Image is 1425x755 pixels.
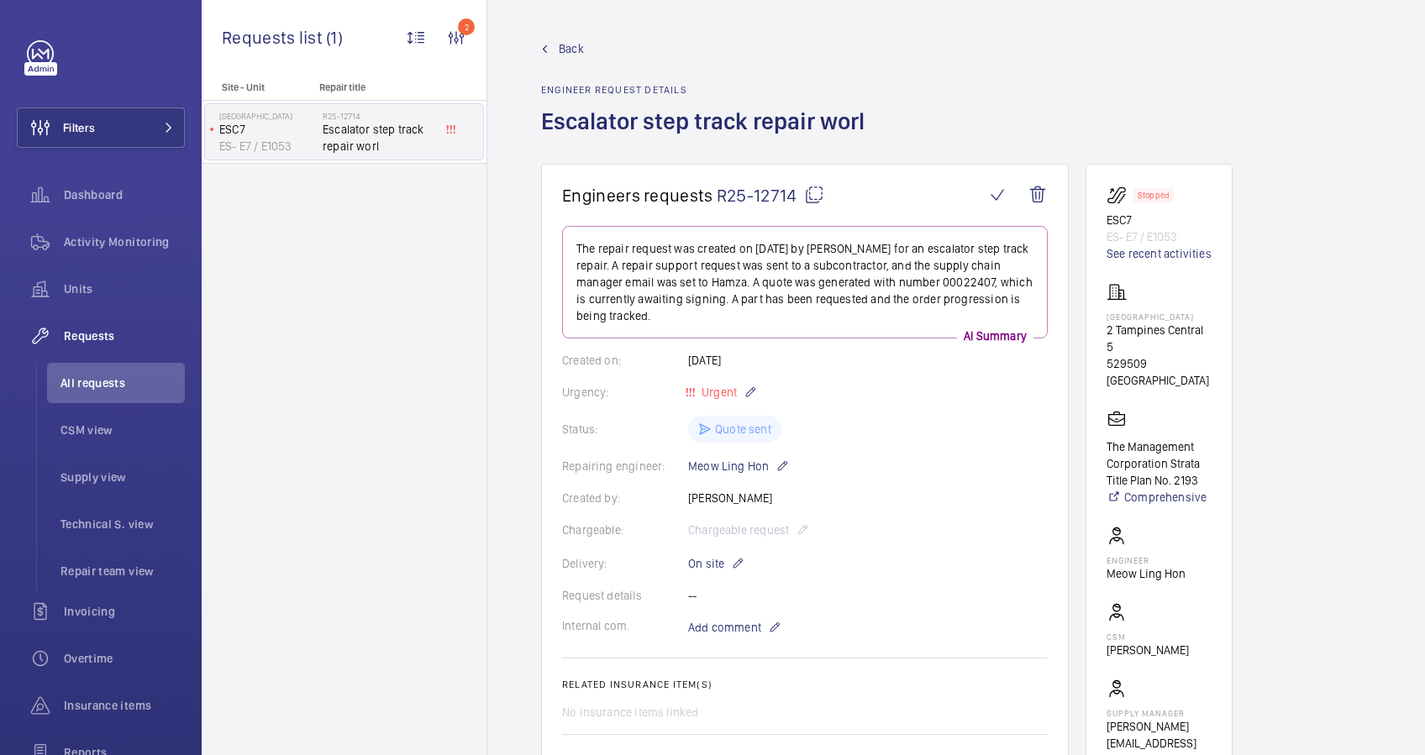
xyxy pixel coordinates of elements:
span: Urgent [698,385,737,399]
h2: Engineer request details [541,84,875,96]
span: CSM view [60,422,185,438]
p: ES- E7 / E1053 [219,138,316,155]
p: ESC7 [219,121,316,138]
span: Escalator step track repair worl [323,121,434,155]
span: Add comment [688,619,761,636]
p: Engineer [1107,555,1186,565]
span: Insurance items [64,697,185,714]
span: Technical S. view [60,516,185,532]
p: [GEOGRAPHIC_DATA] [219,111,316,121]
p: On site [688,553,744,574]
span: All requests [60,375,185,391]
button: Filters [17,107,185,148]
a: See recent activities [1107,245,1212,262]
span: Back [559,40,584,57]
p: [GEOGRAPHIC_DATA] [1107,312,1212,322]
p: Meow Ling Hon [688,456,789,476]
span: Filters [63,119,95,136]
p: Site - Unit [202,81,313,93]
p: [PERSON_NAME] [1107,642,1189,658]
img: escalator.svg [1107,185,1133,205]
span: Units [64,281,185,297]
p: Meow Ling Hon [1107,565,1186,582]
p: AI Summary [957,328,1033,344]
p: The repair request was created on [DATE] by [PERSON_NAME] for an escalator step track repair. A r... [576,240,1033,324]
span: Requests [64,328,185,344]
p: 529509 [GEOGRAPHIC_DATA] [1107,355,1212,389]
span: Invoicing [64,603,185,620]
h2: R25-12714 [323,111,434,121]
p: Supply manager [1107,708,1212,718]
p: ESC7 [1107,212,1212,228]
h1: Escalator step track repair worl [541,106,875,164]
p: Repair title [319,81,430,93]
a: Comprehensive [1107,489,1212,506]
span: Activity Monitoring [64,233,185,250]
span: Engineers requests [562,185,713,206]
span: Dashboard [64,186,185,203]
p: 2 Tampines Central 5 [1107,322,1212,355]
h2: Related insurance item(s) [562,679,1048,690]
span: Requests list [222,27,326,48]
span: R25-12714 [717,185,824,206]
span: Supply view [60,469,185,485]
p: CSM [1107,632,1189,642]
p: Stopped [1138,192,1170,198]
p: The Management Corporation Strata Title Plan No. 2193 [1107,438,1212,489]
span: Repair team view [60,563,185,579]
span: Overtime [64,650,185,667]
p: ES- E7 / E1053 [1107,228,1212,245]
